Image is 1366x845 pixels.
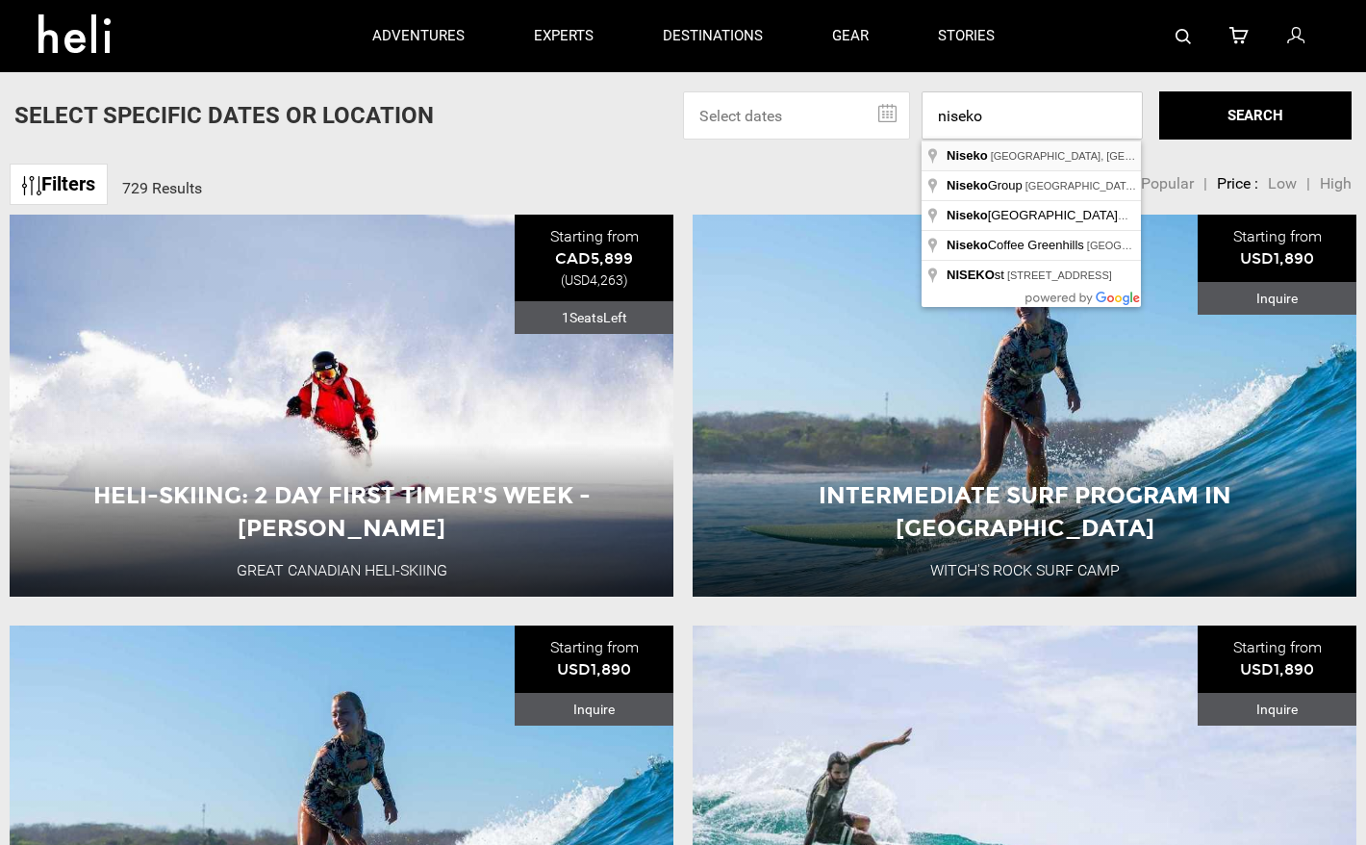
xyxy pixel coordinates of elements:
span: Niseko [947,238,988,252]
li: Price : [1217,173,1258,195]
span: st [947,268,1007,282]
button: SEARCH [1159,91,1352,140]
span: [STREET_ADDRESS] [1007,269,1112,281]
span: Niseko [947,148,988,163]
span: Low [1268,174,1297,192]
li: | [1203,173,1207,195]
span: NISEKO [947,268,995,282]
a: Filters [10,164,108,205]
p: adventures [372,26,465,46]
span: 729 Results [122,179,202,197]
p: destinations [663,26,763,46]
img: btn-icon.svg [22,176,41,195]
span: Niseko [947,178,988,192]
input: Enter a location [922,91,1143,140]
img: search-bar-icon.svg [1176,29,1191,44]
p: experts [534,26,594,46]
span: Coffee Greenhills [947,238,1087,252]
input: Select dates [683,91,910,140]
span: High [1320,174,1352,192]
p: Select Specific Dates Or Location [14,99,434,132]
span: [GEOGRAPHIC_DATA] [947,208,1121,222]
span: Niseko [947,208,988,222]
span: [GEOGRAPHIC_DATA], [GEOGRAPHIC_DATA] [991,150,1217,162]
span: Popular [1141,174,1194,192]
span: Group [947,178,1025,192]
li: | [1306,173,1310,195]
